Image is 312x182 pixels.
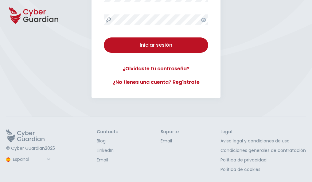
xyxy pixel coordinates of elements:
a: Email [97,157,119,163]
a: Política de cookies [220,166,306,173]
img: region-logo [6,157,10,162]
a: LinkedIn [97,147,119,154]
div: Iniciar sesión [108,41,204,49]
a: ¿No tienes una cuenta? Regístrate [104,79,208,86]
a: Condiciones generales de contratación [220,147,306,154]
h3: Contacto [97,129,119,135]
button: Iniciar sesión [104,37,208,53]
a: Email [161,138,179,144]
a: Blog [97,138,119,144]
a: ¿Olvidaste tu contraseña? [104,65,208,72]
h3: Legal [220,129,306,135]
a: Política de privacidad [220,157,306,163]
p: © Cyber Guardian 2025 [6,146,55,151]
h3: Soporte [161,129,179,135]
a: Aviso legal y condiciones de uso [220,138,306,144]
